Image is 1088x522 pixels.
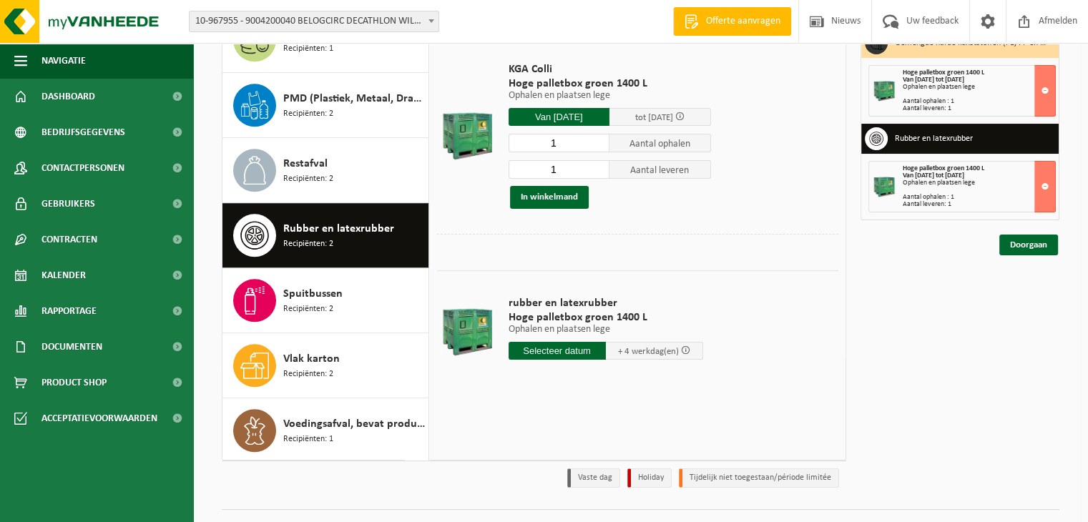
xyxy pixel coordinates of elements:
button: PMD (Plastiek, Metaal, Drankkartons) (bedrijven) Recipiënten: 2 [222,73,429,138]
button: Vlak karton Recipiënten: 2 [222,333,429,398]
input: Selecteer datum [509,108,610,126]
li: Holiday [627,468,672,488]
button: Rubber en latexrubber Recipiënten: 2 [222,203,429,268]
li: Vaste dag [567,468,620,488]
span: rubber en latexrubber [509,296,703,310]
p: Ophalen en plaatsen lege [509,91,711,101]
button: Voedingsafval, bevat producten van dierlijke oorsprong, onverpakt, categorie 3 Recipiënten: 1 [222,398,429,463]
span: 10-967955 - 9004200040 BELOGCIRC DECATHLON WILLEBROEK - WILLEBROEK [190,11,438,31]
span: Contracten [41,222,97,257]
span: Product Shop [41,365,107,400]
span: Spuitbussen [283,285,343,302]
span: KGA Colli [509,62,711,77]
div: Aantal leveren: 1 [903,105,1055,112]
div: Ophalen en plaatsen lege [903,179,1055,187]
span: + 4 werkdag(en) [618,347,679,356]
span: Recipiënten: 2 [283,237,333,251]
span: Kalender [41,257,86,293]
span: Hoge palletbox groen 1400 L [903,69,984,77]
a: Offerte aanvragen [673,7,791,36]
div: Aantal leveren: 1 [903,201,1055,208]
span: Hoge palletbox groen 1400 L [903,164,984,172]
span: Rapportage [41,293,97,329]
span: Recipiënten: 2 [283,302,333,316]
button: Spuitbussen Recipiënten: 2 [222,268,429,333]
span: Recipiënten: 2 [283,368,333,381]
h3: Rubber en latexrubber [895,127,973,150]
span: Aantal ophalen [609,134,711,152]
div: Ophalen en plaatsen lege [903,84,1055,91]
span: Recipiënten: 1 [283,42,333,56]
span: Acceptatievoorwaarden [41,400,157,436]
p: Ophalen en plaatsen lege [509,325,703,335]
span: Recipiënten: 2 [283,172,333,186]
span: Rubber en latexrubber [283,220,394,237]
div: Aantal ophalen : 1 [903,194,1055,201]
span: Gebruikers [41,186,95,222]
span: Recipiënten: 1 [283,433,333,446]
span: tot [DATE] [635,113,673,122]
span: Navigatie [41,43,86,79]
a: Doorgaan [999,235,1058,255]
input: Selecteer datum [509,342,606,360]
span: Bedrijfsgegevens [41,114,125,150]
span: Offerte aanvragen [702,14,784,29]
span: PMD (Plastiek, Metaal, Drankkartons) (bedrijven) [283,90,425,107]
li: Tijdelijk niet toegestaan/période limitée [679,468,839,488]
span: Hoge palletbox groen 1400 L [509,77,711,91]
button: Restafval Recipiënten: 2 [222,138,429,203]
span: 10-967955 - 9004200040 BELOGCIRC DECATHLON WILLEBROEK - WILLEBROEK [189,11,439,32]
button: In winkelmand [510,186,589,209]
span: Recipiënten: 2 [283,107,333,121]
strong: Van [DATE] tot [DATE] [903,172,964,179]
span: Aantal leveren [609,160,711,179]
span: Dashboard [41,79,95,114]
span: Contactpersonen [41,150,124,186]
span: Documenten [41,329,102,365]
span: Hoge palletbox groen 1400 L [509,310,703,325]
strong: Van [DATE] tot [DATE] [903,76,964,84]
span: Restafval [283,155,328,172]
span: Vlak karton [283,350,340,368]
span: Voedingsafval, bevat producten van dierlijke oorsprong, onverpakt, categorie 3 [283,415,425,433]
div: Aantal ophalen : 1 [903,98,1055,105]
